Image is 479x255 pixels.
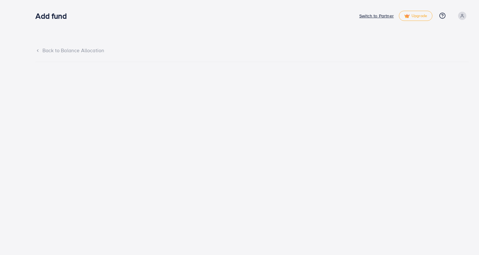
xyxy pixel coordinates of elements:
[399,11,432,21] a: tickUpgrade
[404,14,410,18] img: tick
[35,47,469,54] div: Back to Balance Allocation
[35,11,72,21] h3: Add fund
[404,14,427,18] span: Upgrade
[359,12,394,20] p: Switch to Partner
